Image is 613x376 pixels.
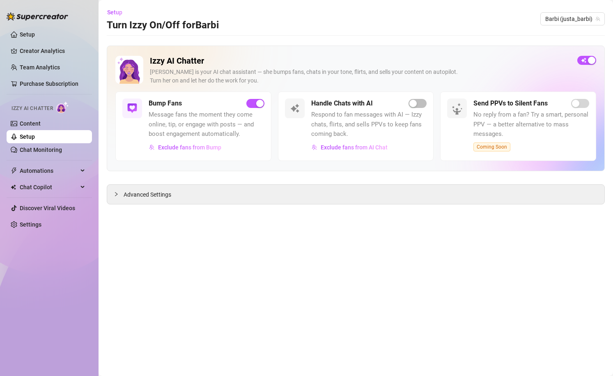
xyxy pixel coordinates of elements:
[311,141,388,154] button: Exclude fans from AI Chat
[545,13,600,25] span: Barbi (justa_barbi)
[107,9,122,16] span: Setup
[11,167,17,174] span: thunderbolt
[115,56,143,84] img: Izzy AI Chatter
[20,181,78,194] span: Chat Copilot
[158,144,221,151] span: Exclude fans from Bump
[452,103,465,116] img: silent-fans-ppv-o-N6Mmdf.svg
[20,31,35,38] a: Setup
[20,44,85,57] a: Creator Analytics
[473,142,510,151] span: Coming Soon
[149,141,222,154] button: Exclude fans from Bump
[20,221,41,228] a: Settings
[11,184,16,190] img: Chat Copilot
[149,99,182,108] h5: Bump Fans
[149,110,264,139] span: Message fans the moment they come online, tip, or engage with posts — and boost engagement automa...
[124,190,171,199] span: Advanced Settings
[150,56,571,66] h2: Izzy AI Chatter
[7,12,68,21] img: logo-BBDzfeDw.svg
[114,190,124,199] div: collapsed
[20,80,78,87] a: Purchase Subscription
[473,110,589,139] span: No reply from a fan? Try a smart, personal PPV — a better alternative to mass messages.
[20,164,78,177] span: Automations
[20,120,41,127] a: Content
[20,147,62,153] a: Chat Monitoring
[20,205,75,211] a: Discover Viral Videos
[290,103,300,113] img: svg%3e
[56,101,69,113] img: AI Chatter
[149,144,155,150] img: svg%3e
[585,348,605,368] iframe: Intercom live chat
[311,110,427,139] span: Respond to fan messages with AI — Izzy chats, flirts, and sells PPVs to keep fans coming back.
[473,99,548,108] h5: Send PPVs to Silent Fans
[321,144,388,151] span: Exclude fans from AI Chat
[20,133,35,140] a: Setup
[114,192,119,197] span: collapsed
[107,19,219,32] h3: Turn Izzy On/Off for Barbi
[595,16,600,21] span: team
[107,6,129,19] button: Setup
[20,64,60,71] a: Team Analytics
[150,68,571,85] div: [PERSON_NAME] is your AI chat assistant — she bumps fans, chats in your tone, flirts, and sells y...
[312,144,317,150] img: svg%3e
[11,105,53,112] span: Izzy AI Chatter
[311,99,373,108] h5: Handle Chats with AI
[127,103,137,113] img: svg%3e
